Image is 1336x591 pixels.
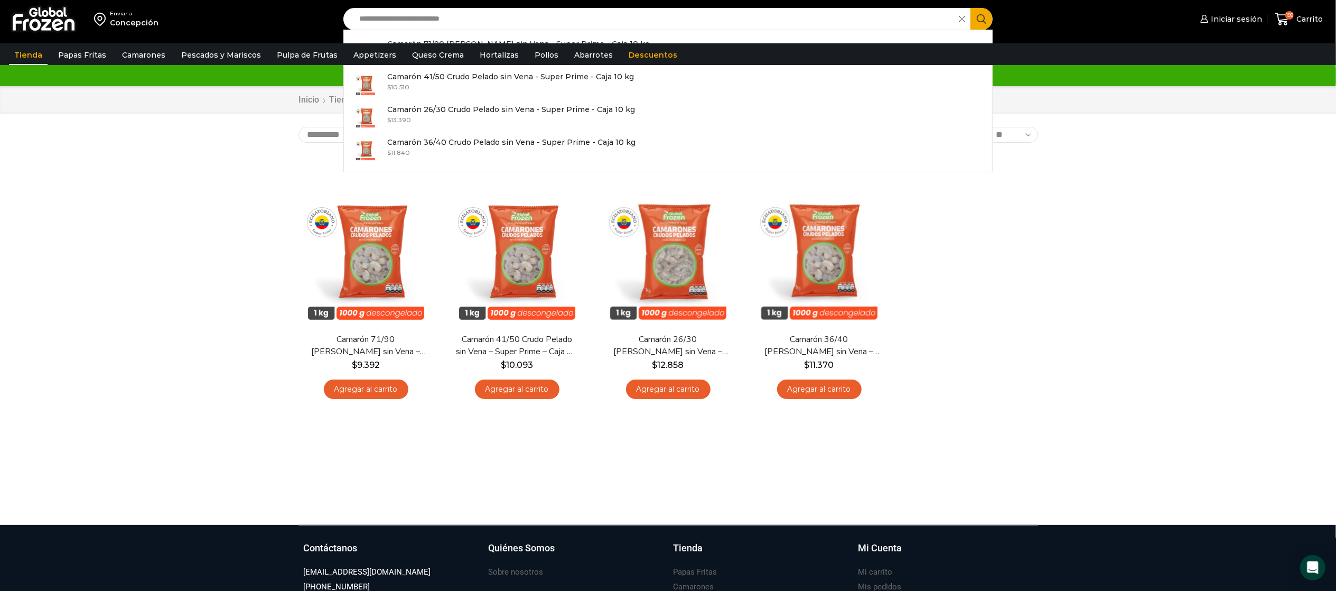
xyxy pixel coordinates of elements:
[387,38,650,50] p: Camarón 71/90 [PERSON_NAME] sin Vena - Super Prime - Caja 10 kg
[674,567,717,578] h3: Papas Fritas
[304,541,478,566] a: Contáctanos
[305,334,426,358] a: Camarón 71/90 [PERSON_NAME] sin Vena – Super Prime – Caja 10 kg
[53,45,111,65] a: Papas Fritas
[387,136,636,148] p: Camarón 36/40 Crudo Pelado sin Vena - Super Prime - Caja 10 kg
[387,149,391,156] span: $
[805,360,810,370] span: $
[298,94,616,106] nav: Breadcrumb
[858,541,902,555] h3: Mi Cuenta
[387,83,391,91] span: $
[407,45,469,65] a: Queso Crema
[777,380,862,399] a: Agregar al carrito: “Camarón 36/40 Crudo Pelado sin Vena - Super Prime - Caja 10 kg”
[304,541,358,555] h3: Contáctanos
[344,134,993,167] a: Camarón 36/40 Crudo Pelado sin Vena - Super Prime - Caja 10 kg $11.840
[1208,14,1262,24] span: Iniciar sesión
[652,360,684,370] bdi: 12.858
[569,45,618,65] a: Abarrotes
[623,45,683,65] a: Descuentos
[344,35,993,68] a: Camarón 71/90 [PERSON_NAME] sin Vena - Super Prime - Caja 10 kg $9.780
[298,127,433,143] select: Pedido de la tienda
[652,360,658,370] span: $
[858,567,893,578] h3: Mi carrito
[1300,555,1325,580] div: Open Intercom Messenger
[110,17,158,28] div: Concepción
[489,541,555,555] h3: Quiénes Somos
[475,380,559,399] a: Agregar al carrito: “Camarón 41/50 Crudo Pelado sin Vena - Super Prime - Caja 10 kg”
[324,380,408,399] a: Agregar al carrito: “Camarón 71/90 Crudo Pelado sin Vena - Super Prime - Caja 10 kg”
[1294,14,1323,24] span: Carrito
[110,10,158,17] div: Enviar a
[501,360,506,370] span: $
[1198,8,1262,30] a: Iniciar sesión
[474,45,524,65] a: Hortalizas
[387,104,635,115] p: Camarón 26/30 Crudo Pelado sin Vena - Super Prime - Caja 10 kg
[1285,11,1294,20] span: 199
[298,94,320,106] a: Inicio
[348,45,401,65] a: Appetizers
[94,10,110,28] img: address-field-icon.svg
[674,541,848,566] a: Tienda
[176,45,266,65] a: Pescados y Mariscos
[456,334,577,358] a: Camarón 41/50 Crudo Pelado sin Vena – Super Prime – Caja 10 kg
[387,71,634,82] p: Camarón 41/50 Crudo Pelado sin Vena - Super Prime - Caja 10 kg
[501,360,533,370] bdi: 10.093
[858,541,1033,566] a: Mi Cuenta
[387,149,410,156] bdi: 11.840
[117,45,171,65] a: Camarones
[970,8,993,30] button: Search button
[674,541,703,555] h3: Tienda
[674,565,717,579] a: Papas Fritas
[489,565,544,579] a: Sobre nosotros
[529,45,564,65] a: Pollos
[387,116,411,124] bdi: 13.390
[387,83,409,91] bdi: 10.510
[387,116,391,124] span: $
[489,541,663,566] a: Quiénes Somos
[805,360,834,370] bdi: 11.370
[858,565,893,579] a: Mi carrito
[344,101,993,134] a: Camarón 26/30 Crudo Pelado sin Vena - Super Prime - Caja 10 kg $13.390
[304,567,431,578] h3: [EMAIL_ADDRESS][DOMAIN_NAME]
[352,360,380,370] bdi: 9.392
[352,360,357,370] span: $
[489,567,544,578] h3: Sobre nosotros
[272,45,343,65] a: Pulpa de Frutas
[344,68,993,101] a: Camarón 41/50 Crudo Pelado sin Vena - Super Prime - Caja 10 kg $10.510
[1273,7,1325,32] a: 199 Carrito
[626,380,711,399] a: Agregar al carrito: “Camarón 26/30 Crudo Pelado sin Vena - Super Prime - Caja 10 kg”
[304,565,431,579] a: [EMAIL_ADDRESS][DOMAIN_NAME]
[607,334,728,358] a: Camarón 26/30 [PERSON_NAME] sin Vena – Super Prime – Caja 10 kg
[9,45,48,65] a: Tienda
[329,94,357,106] a: Tienda
[758,334,880,358] a: Camarón 36/40 [PERSON_NAME] sin Vena – Super Prime – Caja 10 kg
